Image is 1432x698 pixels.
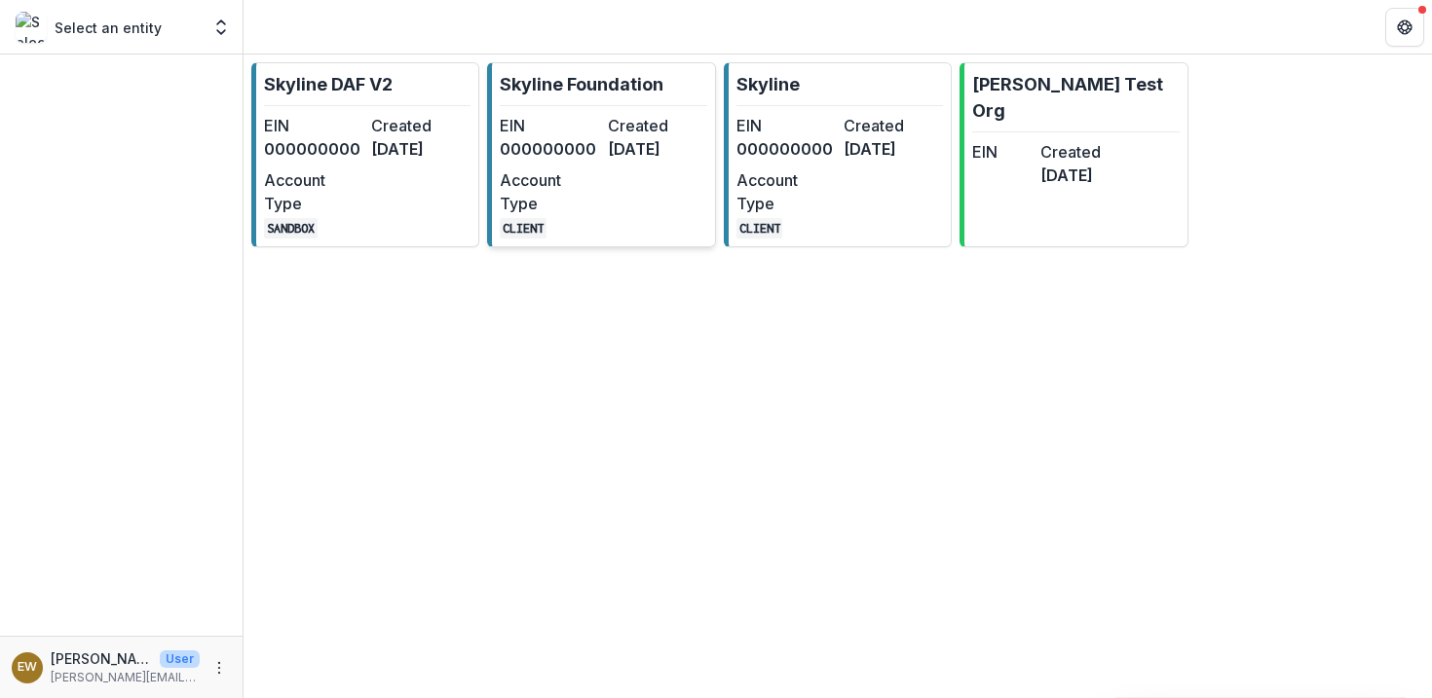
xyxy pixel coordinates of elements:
button: More [207,656,231,680]
a: Skyline DAF V2EIN000000000Created[DATE]Account TypeSANDBOX [251,62,479,247]
a: Skyline FoundationEIN000000000Created[DATE]Account TypeCLIENT [487,62,715,247]
p: Skyline Foundation [500,71,663,97]
dt: Created [371,114,471,137]
p: [PERSON_NAME][EMAIL_ADDRESS][DOMAIN_NAME] [51,669,200,686]
code: SANDBOX [264,218,318,239]
dt: Account Type [736,168,836,215]
dd: [DATE] [1040,164,1101,187]
p: [PERSON_NAME] Test Org [972,71,1179,124]
button: Open entity switcher [207,8,235,47]
p: Skyline DAF V2 [264,71,393,97]
dt: Account Type [500,168,599,215]
a: SkylineEIN000000000Created[DATE]Account TypeCLIENT [724,62,952,247]
code: CLIENT [500,218,546,239]
dt: EIN [972,140,1033,164]
dt: Created [844,114,943,137]
dt: Account Type [264,168,363,215]
dt: Created [1040,140,1101,164]
div: Eddie Whitfield [18,661,37,674]
dd: 000000000 [500,137,599,161]
p: User [160,650,200,668]
code: CLIENT [736,218,783,239]
button: Get Help [1385,8,1424,47]
dd: [DATE] [844,137,943,161]
p: [PERSON_NAME] [51,648,152,669]
dd: [DATE] [371,137,471,161]
p: Select an entity [55,18,162,38]
dt: EIN [500,114,599,137]
dt: Created [608,114,707,137]
dd: [DATE] [608,137,707,161]
dd: 000000000 [736,137,836,161]
a: [PERSON_NAME] Test OrgEINCreated[DATE] [960,62,1187,247]
dt: EIN [736,114,836,137]
dd: 000000000 [264,137,363,161]
img: Select an entity [16,12,47,43]
p: Skyline [736,71,800,97]
dt: EIN [264,114,363,137]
